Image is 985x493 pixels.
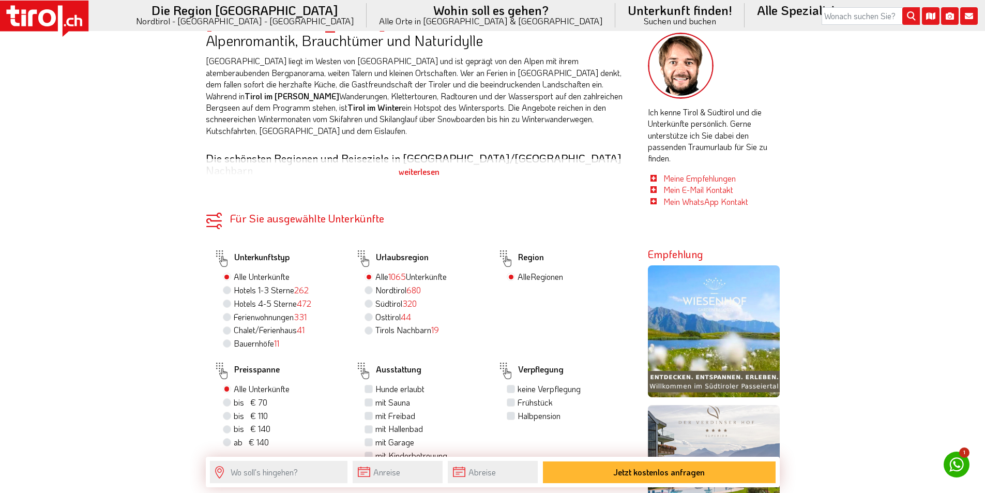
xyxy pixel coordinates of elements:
div: Für Sie ausgewählte Unterkünfte [206,213,632,223]
span: bis € 140 [234,423,270,434]
span: 472 [297,298,311,309]
label: mit Kinderbetreuung [375,450,447,461]
label: Halbpension [518,410,560,422]
label: Alle Unterkünfte [234,271,290,282]
small: Alle Orte in [GEOGRAPHIC_DATA] & [GEOGRAPHIC_DATA] [379,17,603,25]
a: Mein E-Mail Kontakt [663,184,733,195]
input: Wo soll's hingehen? [210,461,347,483]
small: Suchen und buchen [628,17,732,25]
div: Ich kenne Tirol & Südtirol und die Unterkünfte persönlich. Gerne unterstütze ich Sie dabei den pa... [648,33,780,207]
label: Alle Regionen [518,271,563,282]
label: mit Garage [375,437,414,448]
i: Karte öffnen [922,7,939,25]
strong: Tirol im [PERSON_NAME] [245,91,339,101]
label: Alle Unterkünfte [234,383,290,395]
label: Region [497,247,544,271]
span: ab € 140 [234,437,269,447]
label: Hunde erlaubt [375,383,425,395]
label: Nordtirol [375,285,421,296]
span: 11 [274,338,279,349]
label: Alle Unterkünfte [375,271,447,282]
label: Bauernhöfe [234,338,279,349]
label: mit Sauna [375,397,410,408]
h3: Alpenromantik, Brauchtümer und Naturidylle [206,33,632,49]
i: Fotogalerie [941,7,959,25]
span: 41 [297,324,305,335]
label: Ausstattung [355,359,421,383]
span: 1065 [388,271,406,282]
label: Verpflegung [497,359,564,383]
label: Chalet/Ferienhaus [234,324,305,336]
span: bis € 70 [234,397,267,408]
label: mit Freibad [375,410,415,422]
label: mit Hallenbad [375,423,423,435]
label: keine Verpflegung [518,383,581,395]
button: Jetzt kostenlos anfragen [543,461,776,483]
h3: Die schönsten Regionen und Reiseziele in [GEOGRAPHIC_DATA]/[GEOGRAPHIC_DATA] Nachbarn [206,152,632,176]
label: Osttirol [375,311,411,323]
label: Südtirol [375,298,417,309]
span: 44 [401,311,411,322]
img: wiesenhof-sommer.jpg [648,265,780,397]
small: Nordtirol - [GEOGRAPHIC_DATA] - [GEOGRAPHIC_DATA] [136,17,354,25]
label: Hotels 4-5 Sterne [234,298,311,309]
label: Urlaubsregion [355,247,429,271]
label: Ferienwohnungen [234,311,307,323]
p: [GEOGRAPHIC_DATA] liegt im Westen von [GEOGRAPHIC_DATA] und ist geprägt von den Alpen mit ihrem a... [206,55,632,137]
a: Meine Empfehlungen [663,173,736,184]
label: Hotels 1-3 Sterne [234,285,309,296]
label: Preisspanne [214,359,280,383]
a: 1 [944,452,969,477]
label: Tirols Nachbarn [375,324,439,336]
label: Frühstück [518,397,553,408]
span: 19 [431,324,439,335]
a: Mein WhatsApp Kontakt [663,196,748,207]
input: Wonach suchen Sie? [822,7,920,25]
span: 680 [406,285,421,295]
strong: Empfehlung [648,247,703,261]
span: 331 [294,311,307,322]
input: Abreise [448,461,538,483]
span: 262 [294,285,309,295]
span: 320 [402,298,417,309]
img: frag-markus.png [648,33,714,99]
strong: Tirol im Winter [347,102,402,113]
i: Kontakt [960,7,978,25]
input: Anreise [353,461,443,483]
div: weiterlesen [206,159,632,185]
label: Unterkunftstyp [214,247,290,271]
span: bis € 110 [234,410,268,421]
span: 1 [959,447,969,458]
